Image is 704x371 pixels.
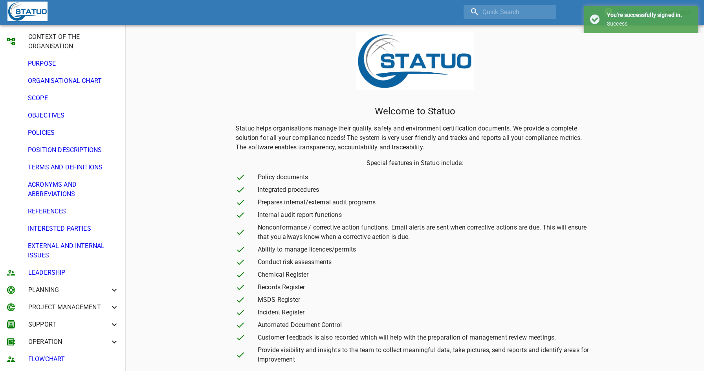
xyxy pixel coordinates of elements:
span: PLANNING [28,285,110,295]
span: Internal audit report functions [258,210,594,220]
span: Ability to manage licences/permits [258,245,594,254]
span: Provide visibility and insights to the team to collect meaningful data, take pictures, send repor... [258,345,594,364]
span: Customer feedback is also recorded which will help with the preparation of management review meet... [258,333,594,342]
span: REFERENCES [28,207,119,216]
span: Records Register [258,283,594,292]
span: ACRONYMS AND ABBREVIATIONS [28,180,119,199]
span: Integrated procedures [258,185,594,195]
span: SCOPE [28,94,119,103]
span: TERMS AND DEFINITIONS [28,163,119,172]
span: Prepares internal/external audit programs [258,198,594,207]
span: SUPPORT [28,320,110,329]
span: PROJECT MANAGEMENT [28,303,110,312]
span: Automated Document Control [258,320,594,330]
span: Chemical Register [258,270,594,279]
h4: You're successfully signed in. [607,12,692,18]
span: ORGANISATIONAL CHART [28,76,119,86]
span: FLOWCHART [28,354,119,364]
span: LEADERSHIP [28,268,119,277]
p: Special features in Statuo include: [367,158,463,168]
input: search [464,5,556,19]
span: INTERESTED PARTIES [28,224,119,233]
span: POLICIES [28,128,119,138]
div: Success [607,20,692,27]
img: Statuo [7,2,48,21]
p: Statuo helps organisations manage their quality, safety and environment certification documents. ... [236,124,594,152]
span: MSDS Register [258,295,594,305]
span: OBJECTIVES [28,111,119,120]
span: OPERATION [28,337,110,347]
img: Logo [356,31,474,90]
span: Policy documents [258,173,594,182]
span: Nonconformance / corrective action functions. Email alerts are sent when corrective actions are d... [258,223,594,242]
span: EXTERNAL AND INTERNAL ISSUES [28,241,119,260]
span: Conduct risk assessments [258,257,594,267]
span: CONTEXT OF THE ORGANISATION [28,32,110,51]
span: POSITION DESCRIPTIONS [28,145,119,155]
span: PURPOSE [28,59,119,68]
p: Welcome to Statuo [375,105,455,118]
span: Incident Register [258,308,594,317]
